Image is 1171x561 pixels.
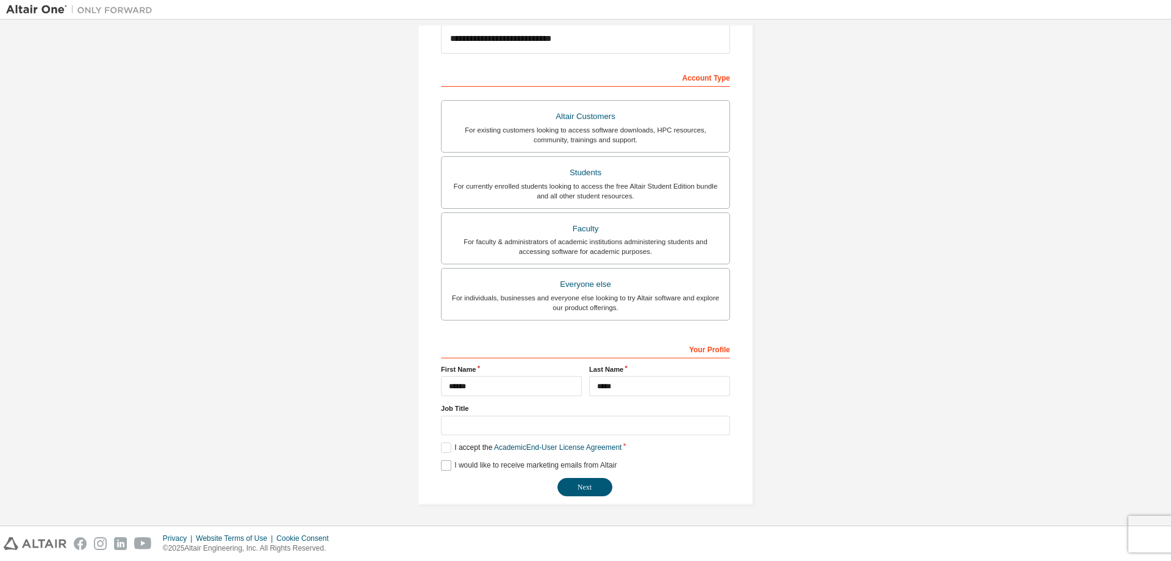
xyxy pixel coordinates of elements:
[74,537,87,550] img: facebook.svg
[449,293,722,313] div: For individuals, businesses and everyone else looking to try Altair software and explore our prod...
[114,537,127,550] img: linkedin.svg
[441,339,730,358] div: Your Profile
[441,443,621,453] label: I accept the
[449,108,722,125] div: Altair Customers
[163,534,196,543] div: Privacy
[196,534,276,543] div: Website Terms of Use
[449,237,722,256] div: For faculty & administrators of academic institutions administering students and accessing softwa...
[6,4,159,16] img: Altair One
[449,181,722,201] div: For currently enrolled students looking to access the free Altair Student Edition bundle and all ...
[449,164,722,181] div: Students
[449,276,722,293] div: Everyone else
[163,543,336,554] p: © 2025 Altair Engineering, Inc. All Rights Reserved.
[441,404,730,413] label: Job Title
[276,534,335,543] div: Cookie Consent
[441,460,617,471] label: I would like to receive marketing emails from Altair
[494,443,621,452] a: Academic End-User License Agreement
[449,125,722,145] div: For existing customers looking to access software downloads, HPC resources, community, trainings ...
[134,537,152,550] img: youtube.svg
[449,220,722,237] div: Faculty
[4,537,66,550] img: altair_logo.svg
[589,364,730,374] label: Last Name
[441,67,730,87] div: Account Type
[94,537,107,550] img: instagram.svg
[557,478,612,496] button: Next
[441,364,582,374] label: First Name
